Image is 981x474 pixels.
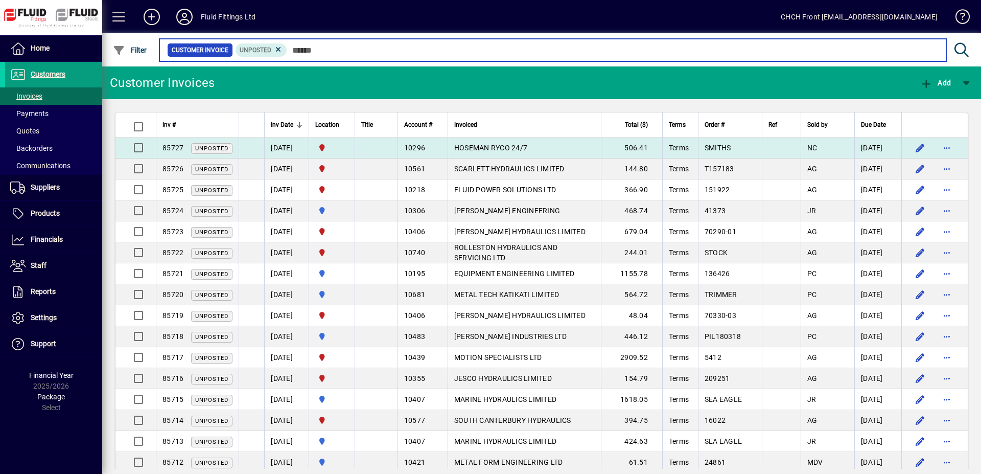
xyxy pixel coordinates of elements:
button: Edit [912,349,928,366]
span: 85720 [162,290,183,299]
span: Terms [669,186,689,194]
span: 209251 [705,374,730,382]
span: Terms [669,119,686,130]
button: Edit [912,307,928,324]
button: Edit [912,370,928,387]
span: AUCKLAND [315,436,348,447]
span: 85718 [162,332,183,341]
span: Invoiced [454,119,477,130]
span: STOCK [705,249,728,257]
button: More options [939,161,955,177]
span: 85719 [162,311,183,320]
span: Terms [669,165,689,173]
span: SCARLETT HYDRAULICS LIMITED [454,165,565,173]
span: 85716 [162,374,183,382]
span: Financial Year [29,371,74,379]
span: 5412 [705,353,721,362]
span: AG [807,374,818,382]
td: 154.79 [601,368,662,389]
span: FLUID FITTINGS CHRISTCHURCH [315,352,348,363]
span: FLUID FITTINGS CHRISTCHURCH [315,142,348,153]
span: Unposted [240,47,271,54]
span: Payments [10,109,49,118]
div: Order # [705,119,756,130]
td: [DATE] [264,159,309,179]
span: Terms [669,374,689,382]
span: 70330-03 [705,311,736,320]
td: [DATE] [854,410,901,431]
span: 41373 [705,207,726,215]
span: 151922 [705,186,730,194]
span: ROLLESTON HYDRAULICS AND SERVICING LTD [454,243,557,262]
td: 446.12 [601,326,662,347]
span: [PERSON_NAME] HYDRAULICS LIMITED [454,228,586,236]
div: Invoiced [454,119,595,130]
span: AG [807,353,818,362]
span: Inv Date [271,119,293,130]
span: 85724 [162,207,183,215]
span: 24861 [705,458,726,466]
button: More options [939,182,955,198]
button: Profile [168,8,201,26]
div: Due Date [861,119,895,130]
td: [DATE] [854,368,901,389]
td: 679.04 [601,221,662,242]
span: MARINE HYDRAULICS LIMITED [454,395,556,403]
td: [DATE] [854,221,901,242]
span: Terms [669,395,689,403]
span: AUCKLAND [315,268,348,279]
span: AG [807,416,818,424]
a: Financials [5,227,102,253]
span: Title [361,119,373,130]
span: NC [807,144,818,152]
span: AG [807,165,818,173]
button: More options [939,265,955,282]
span: Unposted [195,460,228,466]
span: Staff [31,261,46,269]
td: [DATE] [264,179,309,200]
button: Edit [912,161,928,177]
span: 10306 [404,207,425,215]
span: 10577 [404,416,425,424]
span: 85722 [162,249,183,257]
span: PC [807,269,817,278]
button: More options [939,223,955,240]
span: 85712 [162,458,183,466]
span: Ref [768,119,777,130]
span: Financials [31,235,63,243]
span: Unposted [195,166,228,173]
span: AUCKLAND [315,457,348,468]
td: [DATE] [854,138,901,159]
div: Sold by [807,119,848,130]
span: FLUID FITTINGS CHRISTCHURCH [315,163,348,174]
span: Terms [669,290,689,299]
span: 10421 [404,458,425,466]
span: METAL FORM ENGINEERING LTD [454,458,563,466]
button: More options [939,349,955,366]
span: T157183 [705,165,734,173]
div: Customer Invoices [110,75,215,91]
span: 10407 [404,395,425,403]
span: FLUID FITTINGS CHRISTCHURCH [315,310,348,321]
span: Unposted [195,292,228,299]
td: [DATE] [854,242,901,263]
button: More options [939,244,955,261]
span: 85725 [162,186,183,194]
td: [DATE] [854,389,901,410]
td: [DATE] [264,326,309,347]
button: More options [939,140,955,156]
span: Unposted [195,271,228,278]
span: 10483 [404,332,425,341]
span: Sold by [807,119,828,130]
span: FLUID FITTINGS CHRISTCHURCH [315,373,348,384]
span: Unposted [195,355,228,362]
span: SMITHS [705,144,731,152]
div: Total ($) [608,119,657,130]
button: More options [939,391,955,408]
td: [DATE] [854,452,901,473]
span: Support [31,340,56,348]
span: Terms [669,311,689,320]
td: 61.51 [601,452,662,473]
span: 85726 [162,165,183,173]
span: Quotes [10,127,39,135]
